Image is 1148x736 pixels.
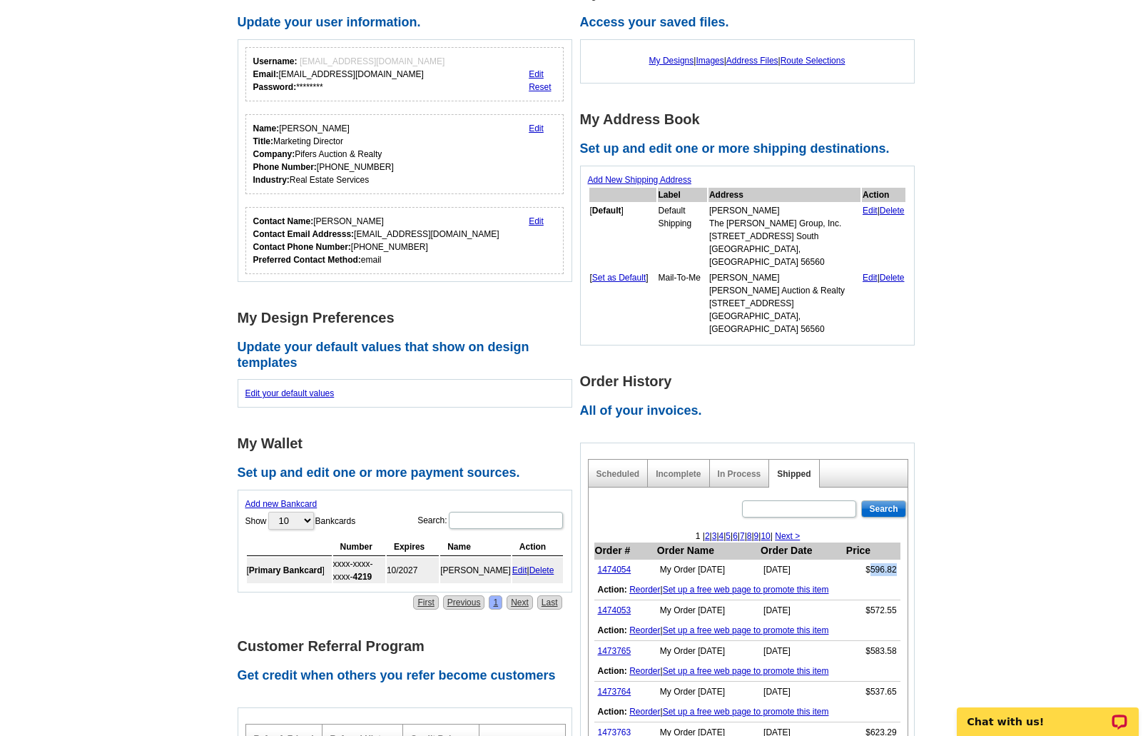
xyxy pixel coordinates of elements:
[594,661,900,682] td: |
[663,707,829,717] a: Set up a free web page to promote this item
[775,531,800,541] a: Next >
[629,666,660,676] a: Reorder
[598,625,627,635] b: Action:
[708,203,860,269] td: [PERSON_NAME] The [PERSON_NAME] Group, Inc. [STREET_ADDRESS] South [GEOGRAPHIC_DATA], [GEOGRAPHIC...
[529,565,554,575] a: Delete
[512,565,527,575] a: Edit
[253,149,295,159] strong: Company:
[238,639,580,654] h1: Customer Referral Program
[862,188,905,202] th: Action
[663,585,829,595] a: Set up a free web page to promote this item
[781,56,845,66] a: Route Selections
[862,271,905,336] td: |
[649,56,694,66] a: My Designs
[845,600,900,621] td: $572.55
[862,203,905,269] td: |
[845,560,900,580] td: $596.82
[705,531,710,541] a: 2
[333,558,385,583] td: xxxx-xxxx-xxxx-
[598,646,631,656] a: 1473765
[948,691,1148,736] iframe: LiveChat chat widget
[592,273,646,283] a: Set as Default
[512,558,563,583] td: |
[580,403,923,419] h2: All of your invoices.
[594,702,900,722] td: |
[656,469,701,479] a: Incomplete
[719,531,724,541] a: 4
[238,15,580,31] h2: Update your user information.
[880,206,905,216] a: Delete
[245,207,564,274] div: Who should we contact regarding order issues?
[413,595,438,610] a: First
[253,229,355,239] strong: Contact Email Addresss:
[629,585,660,595] a: Reorder
[387,558,439,583] td: 10/2027
[440,538,511,556] th: Name
[253,175,290,185] strong: Industry:
[598,707,627,717] b: Action:
[760,641,845,662] td: [DATE]
[596,469,640,479] a: Scheduled
[333,538,385,556] th: Number
[588,175,691,185] a: Add New Shipping Address
[708,271,860,336] td: [PERSON_NAME] [PERSON_NAME] Auction & Realty [STREET_ADDRESS] [GEOGRAPHIC_DATA], [GEOGRAPHIC_DATA...
[238,668,580,684] h2: Get credit when others you refer become customers
[417,510,564,530] label: Search:
[238,311,580,326] h1: My Design Preferences
[863,206,878,216] a: Edit
[760,560,845,580] td: [DATE]
[761,531,770,541] a: 10
[253,136,273,146] strong: Title:
[589,203,656,269] td: [ ]
[253,216,314,226] strong: Contact Name:
[580,15,923,31] h2: Access your saved files.
[592,206,621,216] b: Default
[658,203,707,269] td: Default Shipping
[529,82,551,92] a: Reset
[726,531,731,541] a: 5
[529,123,544,133] a: Edit
[440,558,511,583] td: [PERSON_NAME]
[238,465,580,481] h2: Set up and edit one or more payment sources.
[760,600,845,621] td: [DATE]
[658,271,707,336] td: Mail-To-Me
[253,82,297,92] strong: Password:
[733,531,738,541] a: 6
[529,69,544,79] a: Edit
[726,56,778,66] a: Address Files
[598,585,627,595] b: Action:
[747,531,752,541] a: 8
[663,625,829,635] a: Set up a free web page to promote this item
[588,47,907,74] div: | | |
[863,273,878,283] a: Edit
[845,682,900,702] td: $537.65
[300,56,445,66] span: [EMAIL_ADDRESS][DOMAIN_NAME]
[245,114,564,194] div: Your personal details.
[696,56,723,66] a: Images
[777,469,811,479] a: Shipped
[658,188,707,202] th: Label
[589,530,908,543] div: 1 | | | | | | | | | |
[580,112,923,127] h1: My Address Book
[245,499,318,509] a: Add new Bankcard
[245,388,335,398] a: Edit your default values
[663,666,829,676] a: Set up a free web page to promote this item
[253,162,317,172] strong: Phone Number:
[656,600,760,621] td: My Order [DATE]
[253,215,499,266] div: [PERSON_NAME] [EMAIL_ADDRESS][DOMAIN_NAME] [PHONE_NUMBER] email
[598,687,631,697] a: 1473764
[489,595,502,610] a: 1
[253,255,361,265] strong: Preferred Contact Method:
[656,682,760,702] td: My Order [DATE]
[708,188,860,202] th: Address
[529,216,544,226] a: Edit
[594,620,900,641] td: |
[245,47,564,101] div: Your login information.
[845,543,900,560] th: Price
[238,436,580,451] h1: My Wallet
[656,543,760,560] th: Order Name
[598,605,631,615] a: 1474053
[594,543,656,560] th: Order #
[760,682,845,702] td: [DATE]
[512,538,563,556] th: Action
